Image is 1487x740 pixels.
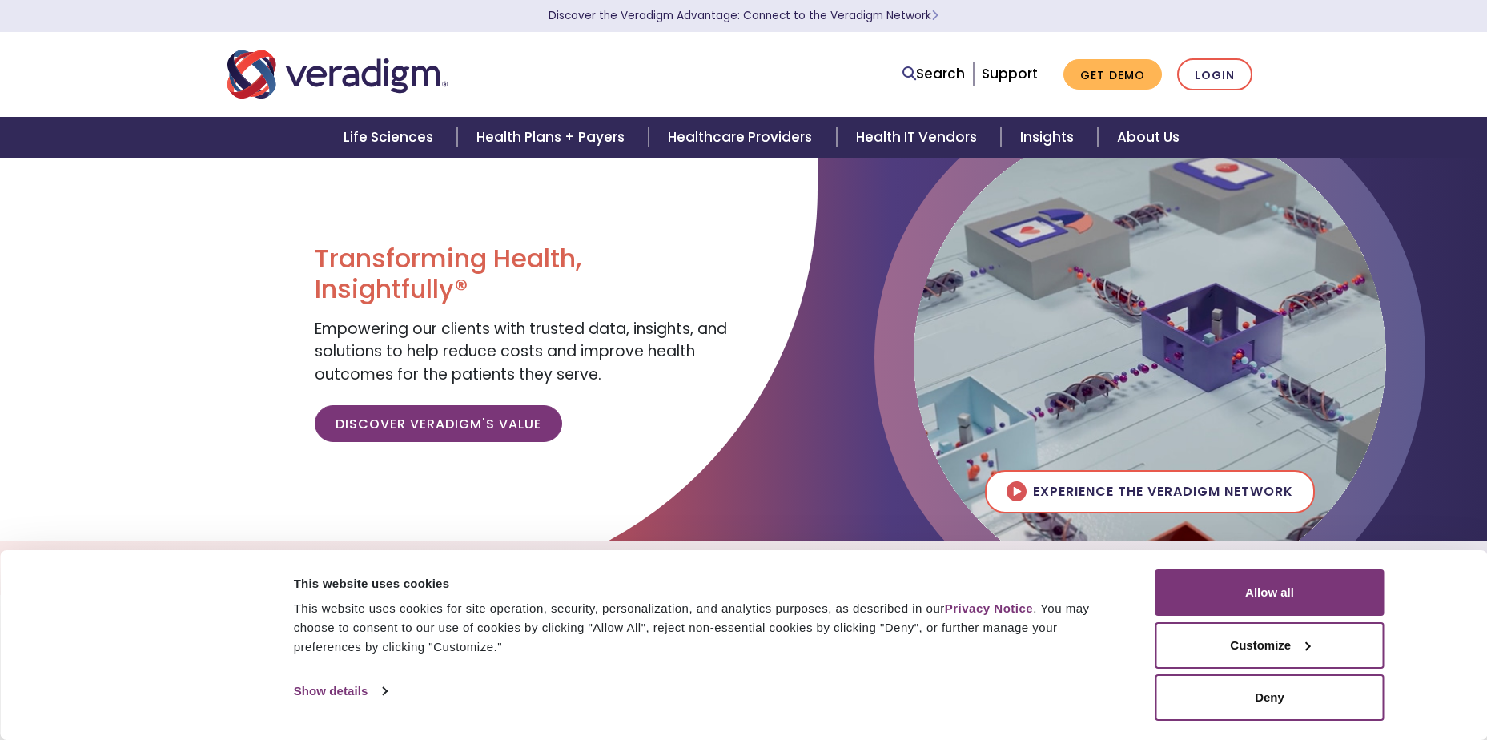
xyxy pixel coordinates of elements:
a: Privacy Notice [945,601,1033,615]
button: Deny [1155,674,1385,721]
a: Discover Veradigm's Value [315,405,562,442]
div: This website uses cookies for site operation, security, personalization, and analytics purposes, ... [294,599,1119,657]
a: Health Plans + Payers [457,117,649,158]
a: Careers [942,548,1040,589]
img: Veradigm logo [227,48,448,101]
button: Customize [1155,622,1385,669]
a: Health IT Vendors [837,117,1001,158]
a: Healthcare Providers [649,117,836,158]
a: The Veradigm Network [626,548,838,589]
span: Learn More [931,8,938,23]
a: Search [902,63,965,85]
a: Insights [1001,117,1098,158]
h1: Transforming Health, Insightfully® [315,243,731,305]
div: This website uses cookies [294,574,1119,593]
a: Explore Solutions [448,548,626,589]
a: Show details [294,679,387,703]
a: Support [982,64,1038,83]
a: Discover the Veradigm Advantage: Connect to the Veradigm NetworkLearn More [549,8,938,23]
a: Insights [838,548,942,589]
button: Allow all [1155,569,1385,616]
a: About Us [1098,117,1199,158]
a: Login [1177,58,1252,91]
span: Empowering our clients with trusted data, insights, and solutions to help reduce costs and improv... [315,318,727,385]
a: Life Sciences [324,117,457,158]
a: Get Demo [1063,59,1162,90]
